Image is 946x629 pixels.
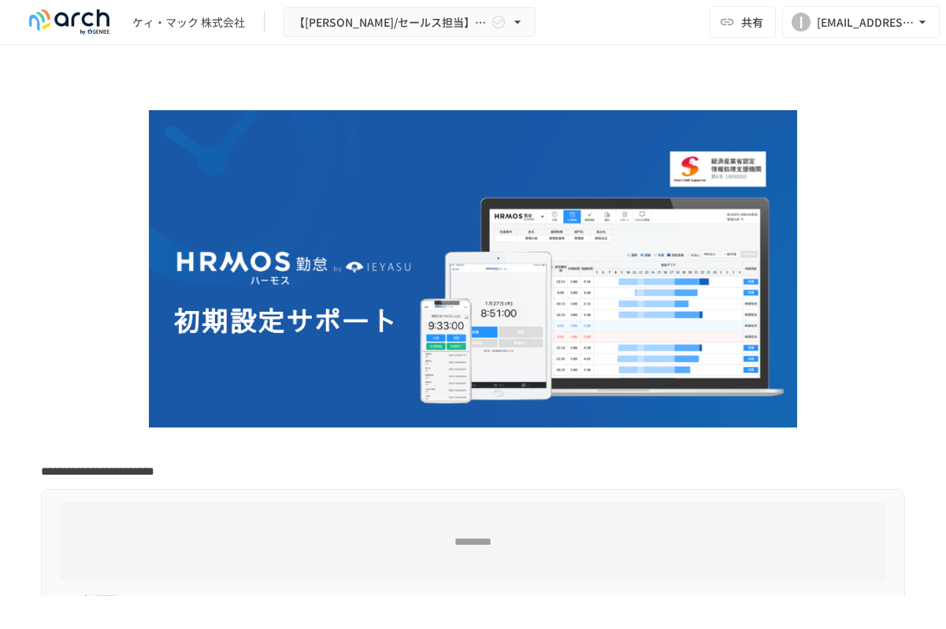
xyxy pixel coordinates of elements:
[782,6,940,38] button: I[EMAIL_ADDRESS][DOMAIN_NAME]
[149,110,797,427] img: GdztLVQAPnGLORo409ZpmnRQckwtTrMz8aHIKJZF2AQ
[132,14,245,31] div: ケィ・マック 株式会社
[19,9,120,35] img: logo-default@2x-9cf2c760.svg
[817,13,914,32] div: [EMAIL_ADDRESS][DOMAIN_NAME]
[741,13,763,31] span: 共有
[284,7,536,38] button: 【[PERSON_NAME]/セールス担当】ケィ・マック株式会社 様_初期設定サポート
[792,13,811,31] div: I
[294,13,488,32] span: 【[PERSON_NAME]/セールス担当】ケィ・マック株式会社 様_初期設定サポート
[710,6,776,38] button: 共有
